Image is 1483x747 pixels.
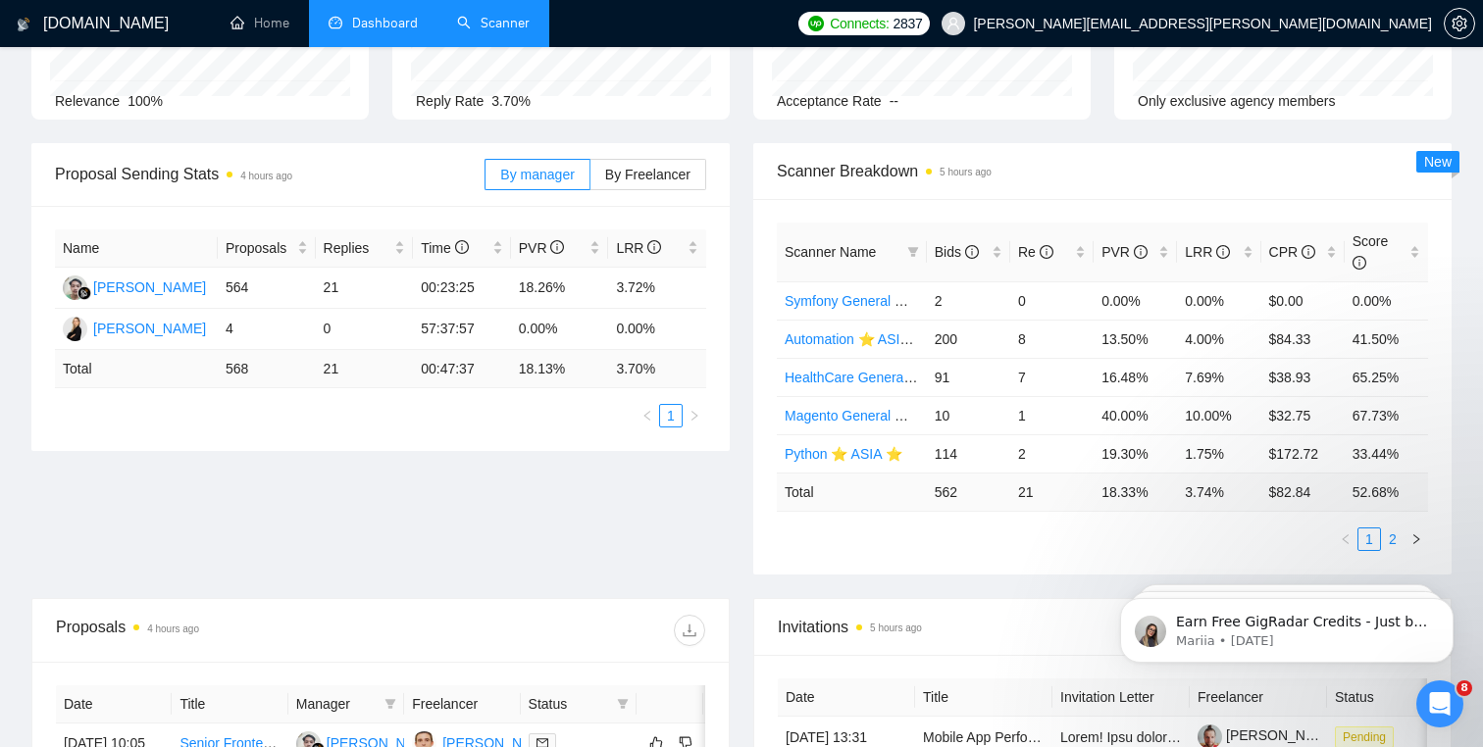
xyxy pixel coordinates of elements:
[240,171,292,181] time: 4 hours ago
[636,404,659,427] li: Previous Page
[1198,727,1339,743] a: [PERSON_NAME]
[1094,473,1177,511] td: 18.33 %
[777,473,927,511] td: Total
[128,93,163,109] span: 100%
[785,446,902,462] a: Python ⭐️ ASIA ⭐️
[608,350,706,388] td: 3.70 %
[1335,728,1402,744] a: Pending
[1091,557,1483,694] iframe: Intercom notifications message
[1094,396,1177,434] td: 40.00%
[218,268,316,309] td: 564
[915,678,1052,717] th: Title
[93,276,206,298] div: [PERSON_NAME]
[1094,281,1177,320] td: 0.00%
[288,685,404,723] th: Manager
[605,167,690,182] span: By Freelancer
[689,410,700,422] span: right
[63,278,206,294] a: MS[PERSON_NAME]
[616,240,661,256] span: LRR
[683,404,706,427] li: Next Page
[1010,358,1094,396] td: 7
[1010,320,1094,358] td: 8
[683,404,706,427] button: right
[1345,396,1428,434] td: 67.73%
[1010,473,1094,511] td: 21
[384,698,396,710] span: filter
[77,286,91,300] img: gigradar-bm.png
[55,229,218,268] th: Name
[830,13,889,34] span: Connects:
[1445,16,1474,31] span: setting
[1177,473,1260,511] td: 3.74 %
[617,698,629,710] span: filter
[935,244,979,260] span: Bids
[778,615,1427,639] span: Invitations
[777,93,882,109] span: Acceptance Rate
[1327,678,1464,717] th: Status
[296,693,377,715] span: Manager
[1094,358,1177,396] td: 16.48%
[965,245,979,259] span: info-circle
[1261,473,1345,511] td: $ 82.84
[659,404,683,427] li: 1
[1381,527,1405,551] li: 2
[1405,527,1428,551] li: Next Page
[1416,680,1463,727] iframe: Intercom live chat
[55,162,485,186] span: Proposal Sending Stats
[457,15,530,31] a: searchScanner
[1353,256,1366,270] span: info-circle
[1345,473,1428,511] td: 52.68 %
[218,229,316,268] th: Proposals
[870,622,922,633] time: 5 hours ago
[647,240,661,254] span: info-circle
[421,240,468,256] span: Time
[93,318,206,339] div: [PERSON_NAME]
[613,689,633,719] span: filter
[1010,281,1094,320] td: 0
[675,622,704,638] span: download
[893,13,922,34] span: 2837
[1134,245,1148,259] span: info-circle
[511,309,609,350] td: 0.00%
[903,237,923,267] span: filter
[55,93,120,109] span: Relevance
[1345,358,1428,396] td: 65.25%
[1138,93,1336,109] span: Only exclusive agency members
[1405,527,1428,551] button: right
[63,320,206,335] a: JB[PERSON_NAME]
[17,9,30,40] img: logo
[511,350,609,388] td: 18.13 %
[1269,244,1315,260] span: CPR
[500,167,574,182] span: By manager
[63,317,87,341] img: JB
[1358,528,1380,550] a: 1
[808,16,824,31] img: upwork-logo.png
[1190,678,1327,717] th: Freelancer
[329,16,342,29] span: dashboard
[1261,281,1345,320] td: $0.00
[226,237,293,259] span: Proposals
[511,268,609,309] td: 18.26%
[1444,8,1475,39] button: setting
[785,370,1092,385] a: HealthCare General [PERSON_NAME] ⭐️ASIA⭐️
[1345,434,1428,473] td: 33.44%
[1357,527,1381,551] li: 1
[1094,320,1177,358] td: 13.50%
[927,320,1010,358] td: 200
[1177,358,1260,396] td: 7.69%
[63,275,87,300] img: MS
[1177,396,1260,434] td: 10.00%
[890,93,898,109] span: --
[1177,434,1260,473] td: 1.75%
[147,623,199,634] time: 4 hours ago
[550,240,564,254] span: info-circle
[641,410,653,422] span: left
[785,244,876,260] span: Scanner Name
[927,358,1010,396] td: 91
[1094,434,1177,473] td: 19.30%
[777,159,1428,183] span: Scanner Breakdown
[907,246,919,258] span: filter
[56,615,381,646] div: Proposals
